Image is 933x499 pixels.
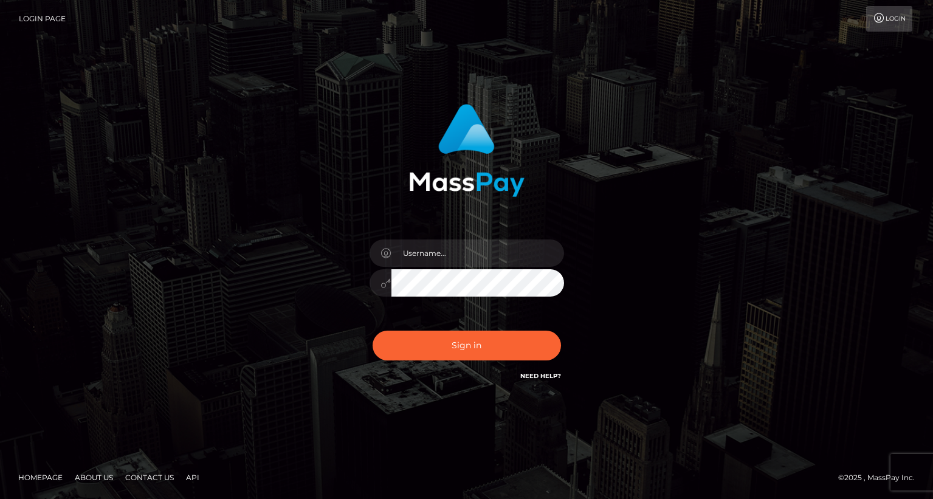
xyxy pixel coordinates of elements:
a: Need Help? [520,372,561,380]
button: Sign in [373,331,561,360]
a: About Us [70,468,118,487]
a: Login [866,6,912,32]
div: © 2025 , MassPay Inc. [838,471,924,484]
a: Homepage [13,468,67,487]
img: MassPay Login [409,104,525,197]
a: API [181,468,204,487]
a: Contact Us [120,468,179,487]
input: Username... [391,239,564,267]
a: Login Page [19,6,66,32]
